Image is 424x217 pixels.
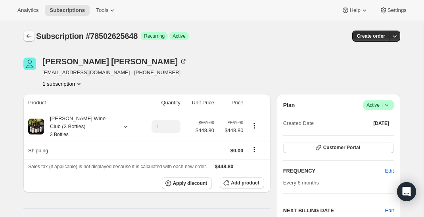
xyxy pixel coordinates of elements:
[219,127,243,134] span: $448.80
[215,163,234,169] span: $448.80
[375,5,411,16] button: Settings
[28,119,44,134] img: product img
[283,101,295,109] h2: Plan
[382,102,383,108] span: |
[388,7,407,13] span: Settings
[352,31,390,42] button: Create order
[23,94,141,111] th: Product
[385,207,394,215] button: Edit
[366,101,391,109] span: Active
[248,145,261,154] button: Shipping actions
[196,127,214,134] span: $448.80
[183,94,217,111] th: Unit Price
[368,118,394,129] button: [DATE]
[50,7,85,13] span: Subscriptions
[17,7,38,13] span: Analytics
[96,7,108,13] span: Tools
[173,180,207,186] span: Apply discount
[42,80,83,88] button: Product actions
[42,58,187,65] div: [PERSON_NAME] [PERSON_NAME]
[385,167,394,175] span: Edit
[283,207,385,215] h2: NEXT BILLING DATE
[283,180,319,186] span: Every 6 months
[220,177,264,188] button: Add product
[44,115,115,138] div: [PERSON_NAME] Wine Club (3 Bottles)
[217,94,246,111] th: Price
[228,120,243,125] small: $561.00
[144,33,165,39] span: Recurring
[91,5,121,16] button: Tools
[397,182,416,201] div: Open Intercom Messenger
[248,121,261,130] button: Product actions
[50,132,69,137] small: 3 Bottles
[283,142,394,153] button: Customer Portal
[42,69,187,77] span: [EMAIL_ADDRESS][DOMAIN_NAME] · [PHONE_NUMBER]
[162,177,212,189] button: Apply discount
[173,33,186,39] span: Active
[141,94,183,111] th: Quantity
[13,5,43,16] button: Analytics
[23,58,36,70] span: Mary McMillan
[230,148,244,154] span: $0.00
[23,142,141,159] th: Shipping
[373,120,389,127] span: [DATE]
[199,120,214,125] small: $561.00
[283,119,314,127] span: Created Date
[283,167,385,175] h2: FREQUENCY
[380,165,399,177] button: Edit
[23,31,35,42] button: Subscriptions
[337,5,373,16] button: Help
[357,33,385,39] span: Create order
[231,180,259,186] span: Add product
[323,144,360,151] span: Customer Portal
[28,164,207,169] span: Sales tax (if applicable) is not displayed because it is calculated with each new order.
[36,32,138,40] span: Subscription #78502625648
[349,7,360,13] span: Help
[45,5,90,16] button: Subscriptions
